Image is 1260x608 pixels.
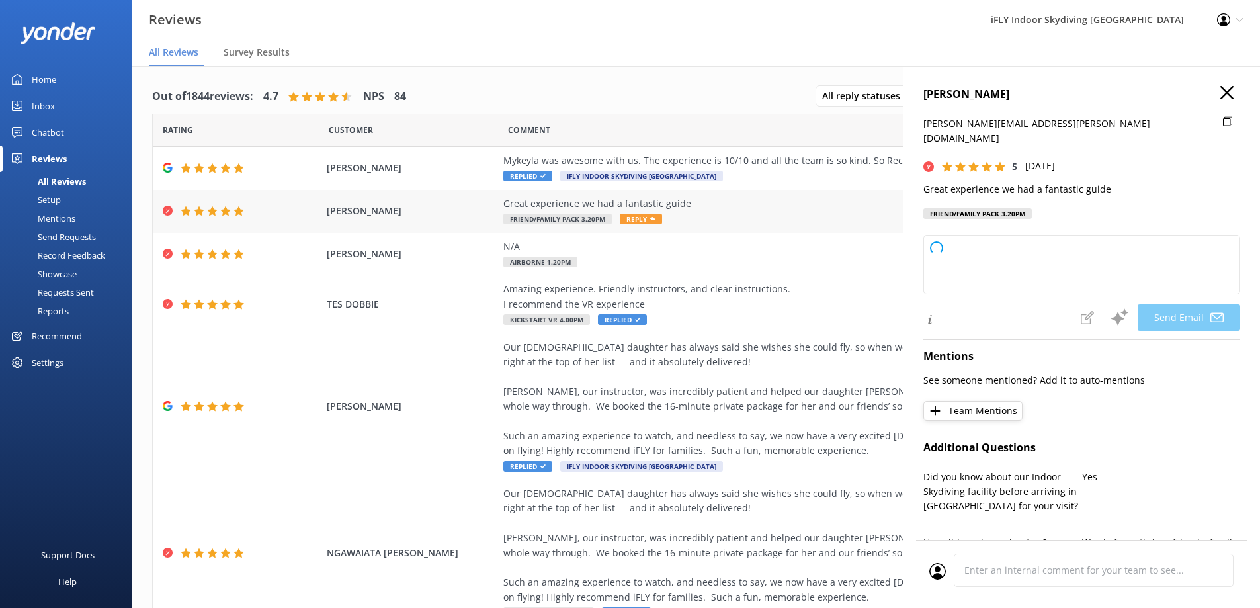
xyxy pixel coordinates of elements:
span: 5 [1012,160,1017,173]
span: iFLY Indoor Skydiving [GEOGRAPHIC_DATA] [560,171,723,181]
span: [PERSON_NAME] [327,204,497,218]
span: All Reviews [149,46,198,59]
div: Mentions [8,209,75,228]
span: TES DOBBIE [327,297,497,312]
span: [PERSON_NAME] [327,161,497,175]
p: Word of mouth (e.g. friends, family, or someone else) [1082,535,1241,565]
div: N/A [503,239,1105,254]
div: Reviews [32,146,67,172]
div: Our [DEMOGRAPHIC_DATA] daughter has always said she wishes she could fly, so when we booked our Q... [503,340,1105,458]
span: Replied [598,314,647,325]
div: Friend/Family Pack 3.20pm [923,208,1032,219]
div: Recommend [32,323,82,349]
button: Close [1220,86,1234,101]
p: [DATE] [1025,159,1055,173]
a: Showcase [8,265,132,283]
img: yonder-white-logo.png [20,22,96,44]
span: iFLY Indoor Skydiving [GEOGRAPHIC_DATA] [560,461,723,472]
div: Requests Sent [8,283,94,302]
div: Our [DEMOGRAPHIC_DATA] daughter has always said she wishes she could fly, so when we booked our Q... [503,486,1105,605]
span: Survey Results [224,46,290,59]
button: Team Mentions [923,401,1023,421]
h4: Mentions [923,348,1240,365]
p: How did you hear about us? [923,535,1082,550]
span: Reply [620,214,662,224]
p: [PERSON_NAME][EMAIL_ADDRESS][PERSON_NAME][DOMAIN_NAME] [923,116,1215,146]
p: Did you know about our Indoor Skydiving facility before arriving in [GEOGRAPHIC_DATA] for your vi... [923,470,1082,514]
div: Help [58,568,77,595]
img: user_profile.svg [929,563,946,580]
h4: NPS [363,88,384,105]
h4: 84 [394,88,406,105]
span: [PERSON_NAME] [327,399,497,413]
div: Reports [8,302,69,320]
span: Airborne 1.20pm [503,257,577,267]
div: Send Requests [8,228,96,246]
span: Date [163,124,193,136]
div: Mykeyla was awesome with us. The experience is 10/10 and all the team is so kind. So Recommendable [503,153,1105,168]
a: Setup [8,191,132,209]
div: Chatbot [32,119,64,146]
div: Amazing experience. Friendly instructors, and clear instructions. I recommend the VR experience [503,282,1105,312]
a: Requests Sent [8,283,132,302]
span: Question [508,124,550,136]
h4: 4.7 [263,88,278,105]
p: Great experience we had a fantastic guide [923,182,1240,196]
span: All reply statuses [822,89,908,103]
span: Kickstart VR 4.00pm [503,314,590,325]
a: All Reviews [8,172,132,191]
h4: Additional Questions [923,439,1240,456]
span: Replied [503,461,552,472]
h4: [PERSON_NAME] [923,86,1240,103]
span: Date [329,124,373,136]
a: Mentions [8,209,132,228]
span: Friend/Family Pack 3.20pm [503,214,612,224]
p: See someone mentioned? Add it to auto-mentions [923,373,1240,388]
div: Setup [8,191,61,209]
div: Home [32,66,56,93]
a: Record Feedback [8,246,132,265]
div: Great experience we had a fantastic guide [503,196,1105,211]
span: [PERSON_NAME] [327,247,497,261]
h3: Reviews [149,9,202,30]
h4: Out of 1844 reviews: [152,88,253,105]
div: Settings [32,349,63,376]
span: NGAWAIATA [PERSON_NAME] [327,546,497,560]
a: Reports [8,302,132,320]
p: Yes [1082,470,1241,484]
div: Record Feedback [8,246,105,265]
a: Send Requests [8,228,132,246]
span: Replied [503,171,552,181]
div: All Reviews [8,172,86,191]
div: Inbox [32,93,55,119]
div: Support Docs [41,542,95,568]
div: Showcase [8,265,77,283]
